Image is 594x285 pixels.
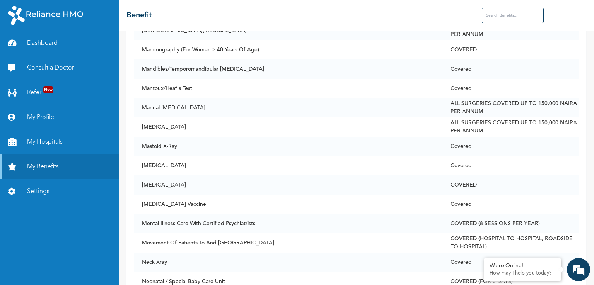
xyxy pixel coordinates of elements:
[443,175,579,195] td: COVERED
[8,6,83,25] img: RelianceHMO's Logo
[482,8,544,23] input: Search Benefits...
[48,194,103,209] div: Chat Now
[443,117,579,137] td: ALL SURGERIES COVERED UP TO 150,000 NAIRA PER ANNUM
[127,4,145,22] div: Minimize live chat window
[443,137,579,156] td: Covered
[134,137,442,156] td: Mastoid X-Ray
[40,43,130,54] div: Conversation(s)
[443,79,579,98] td: Covered
[443,233,579,253] td: COVERED (HOSPITAL TO HOSPITAL; ROADSIDE TO HOSPITAL)
[443,59,579,79] td: Covered
[134,156,442,175] td: [MEDICAL_DATA]
[134,117,442,137] td: [MEDICAL_DATA]
[443,214,579,233] td: COVERED (8 SESSIONS PER YEAR)
[4,256,76,262] span: Conversation
[134,98,442,117] td: Manual [MEDICAL_DATA]
[443,156,579,175] td: Covered
[134,214,442,233] td: Mental Illness Care With Certified Psychiatrists
[134,40,442,59] td: Mammography (For Women ≥ 40 Years Of Age)
[490,270,555,277] p: How may I help you today?
[443,40,579,59] td: COVERED
[126,10,152,21] h2: Benefit
[134,233,442,253] td: Movement Of Patients To And [GEOGRAPHIC_DATA]
[134,175,442,195] td: [MEDICAL_DATA]
[43,86,53,93] span: New
[134,79,442,98] td: Mantoux/Heaf's Test
[443,253,579,272] td: Covered
[76,243,148,267] div: FAQs
[443,98,579,117] td: ALL SURGERIES COVERED UP TO 150,000 NAIRA PER ANNUM
[134,59,442,79] td: Mandibles/Temporomandibular [MEDICAL_DATA]
[134,195,442,214] td: [MEDICAL_DATA] Vaccine
[443,195,579,214] td: Covered
[134,253,442,272] td: Neck Xray
[490,263,555,269] div: We're Online!
[41,104,110,182] span: No previous conversation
